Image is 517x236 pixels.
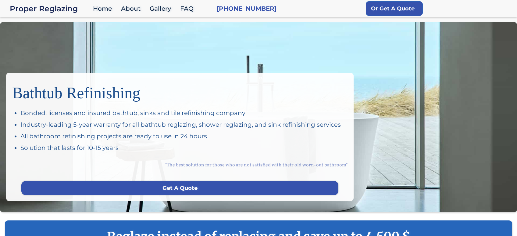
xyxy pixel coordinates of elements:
[20,109,348,117] div: Bonded, licenses and insured bathtub, sinks and tile refinishing company
[118,2,147,15] a: About
[12,79,348,103] h1: Bathtub Refinishing
[10,4,90,13] a: home
[147,2,177,15] a: Gallery
[10,4,90,13] div: Proper Reglazing
[12,155,348,175] div: "The best solution for those who are not satisfied with their old worn-out bathroom"
[217,4,276,13] a: [PHONE_NUMBER]
[20,143,348,152] div: Solution that lasts for 10-15 years
[21,181,338,195] a: Get A Quote
[366,1,423,16] a: Or Get A Quote
[90,2,118,15] a: Home
[177,2,200,15] a: FAQ
[20,120,348,129] div: Industry-leading 5-year warranty for all bathtub reglazing, shower reglazing, and sink refinishin...
[20,132,348,140] div: All bathroom refinishing projects are ready to use in 24 hours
